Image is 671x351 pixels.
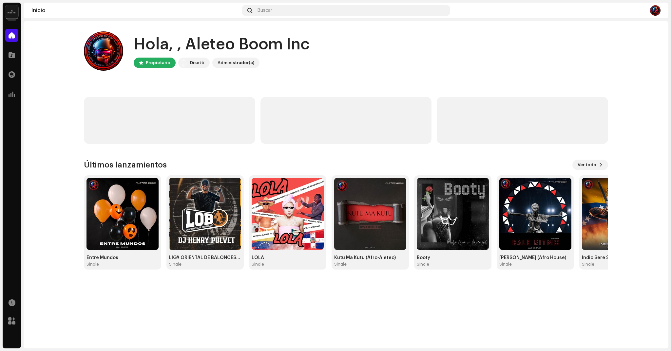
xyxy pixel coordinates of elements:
img: 81cf3075-a465-4bd6-ac45-c041ac151ad6 [499,178,571,250]
img: fbdcf7ed-a986-4e4d-9562-803c3427bcf6 [582,178,654,250]
div: Single [499,262,512,267]
div: Single [86,262,99,267]
div: Propietario [146,59,170,67]
div: Inicio [31,8,240,13]
div: Entre Mundos [86,255,159,260]
img: 02a7c2d3-3c89-4098-b12f-2ff2945c95ee [180,59,187,67]
img: a8b754b8-9d0b-4e18-a3b2-8d8e97c5dc4a [169,178,241,250]
img: f7a45927-0bb8-4ef9-a408-a1eb81e8e6e9 [86,178,159,250]
div: LOLA [252,255,324,260]
img: b16e3a44-b031-4229-845c-0030cde2e557 [84,31,123,71]
img: b16e3a44-b031-4229-845c-0030cde2e557 [650,5,661,16]
img: 62544027-af2f-4a5f-81c3-1a5e4726be37 [252,178,324,250]
div: Administrador(a) [218,59,254,67]
h3: Últimos lanzamientos [84,160,167,170]
div: Single [252,262,264,267]
span: Buscar [258,8,272,13]
div: Indio Sere Sere (La Leyenda de Disway) [582,255,654,260]
div: Single [169,262,182,267]
div: Disetti [190,59,204,67]
div: Single [582,262,594,267]
div: Booty [417,255,489,260]
img: 3965b09a-24be-4395-b857-db52f90737ae [417,178,489,250]
img: 02a7c2d3-3c89-4098-b12f-2ff2945c95ee [5,5,18,18]
img: 816a9d2d-9b9c-436a-8c85-fac6aef90f3f [334,178,406,250]
div: [PERSON_NAME] (Afro House) [499,255,571,260]
div: Hola, , Aleteo Boom Inc [134,34,310,55]
span: Ver todo [578,158,596,171]
div: LIGA ORIENTAL DE BALONCESTO (LOB) [169,255,241,260]
button: Ver todo [572,160,608,170]
div: Single [334,262,347,267]
div: Kutu Ma Kutu (Afro-Aleteo) [334,255,406,260]
div: Single [417,262,429,267]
